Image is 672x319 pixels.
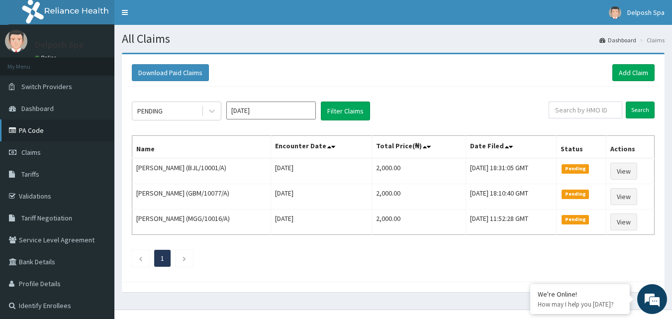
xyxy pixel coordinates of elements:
td: [PERSON_NAME] (GBM/10077/A) [132,184,271,210]
th: Encounter Date [271,136,372,159]
div: We're Online! [538,290,622,299]
a: View [610,163,637,180]
th: Total Price(₦) [372,136,466,159]
td: [PERSON_NAME] (BJL/10001/A) [132,158,271,184]
div: PENDING [137,106,163,116]
a: Online [35,54,59,61]
span: Delposh Spa [627,8,665,17]
th: Actions [606,136,655,159]
p: Delposh Spa [35,40,83,49]
td: [DATE] [271,158,372,184]
span: Pending [562,164,589,173]
th: Status [557,136,606,159]
span: Tariff Negotiation [21,213,72,222]
td: [PERSON_NAME] (MGG/10016/A) [132,210,271,235]
input: Search [626,102,655,118]
a: Dashboard [599,36,636,44]
th: Date Filed [466,136,557,159]
span: Switch Providers [21,82,72,91]
td: [DATE] [271,210,372,235]
a: Next page [182,254,187,263]
span: Dashboard [21,104,54,113]
button: Download Paid Claims [132,64,209,81]
input: Search by HMO ID [549,102,622,118]
td: 2,000.00 [372,210,466,235]
p: How may I help you today? [538,300,622,309]
td: 2,000.00 [372,158,466,184]
a: Add Claim [612,64,655,81]
span: Pending [562,190,589,199]
h1: All Claims [122,32,665,45]
td: [DATE] 11:52:28 GMT [466,210,557,235]
a: View [610,188,637,205]
td: [DATE] 18:10:40 GMT [466,184,557,210]
span: Tariffs [21,170,39,179]
button: Filter Claims [321,102,370,120]
img: User Image [5,30,27,52]
a: View [610,213,637,230]
a: Page 1 is your current page [161,254,164,263]
span: Pending [562,215,589,224]
img: User Image [609,6,621,19]
td: [DATE] 18:31:05 GMT [466,158,557,184]
span: Claims [21,148,41,157]
td: [DATE] [271,184,372,210]
td: 2,000.00 [372,184,466,210]
th: Name [132,136,271,159]
input: Select Month and Year [226,102,316,119]
a: Previous page [138,254,143,263]
li: Claims [637,36,665,44]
